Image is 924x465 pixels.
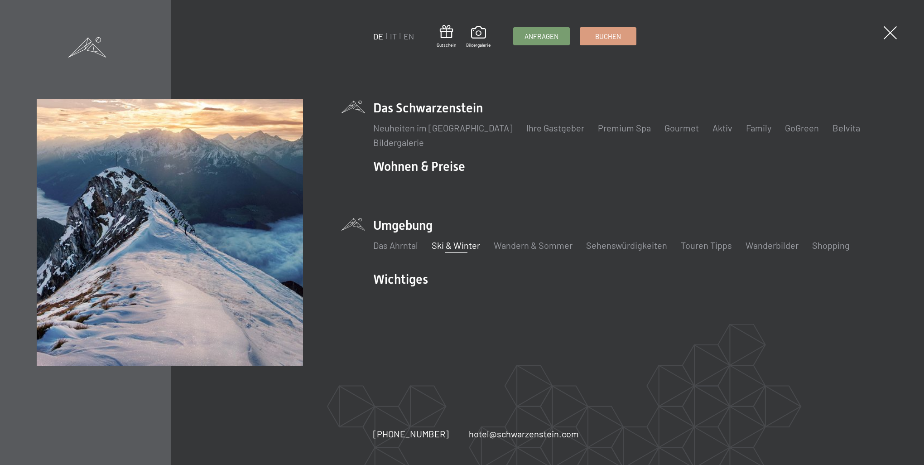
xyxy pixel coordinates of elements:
img: Wellnesshotel Südtirol SCHWARZENSTEIN - Wellnessurlaub in den Alpen, Wandern und Wellness [37,99,303,365]
a: Ihre Gastgeber [527,122,585,133]
a: Bildergalerie [467,26,491,48]
a: Gutschein [437,25,457,48]
span: Anfragen [525,32,559,41]
a: Wandern & Sommer [494,240,573,251]
a: Belvita [833,122,861,133]
a: [PHONE_NUMBER] [374,427,449,440]
a: Wanderbilder [746,240,799,251]
a: Buchen [581,28,636,45]
a: IT [390,31,397,41]
a: Shopping [813,240,850,251]
span: Buchen [596,32,621,41]
a: DE [374,31,384,41]
a: Premium Spa [598,122,651,133]
a: Ski & Winter [432,240,481,251]
a: GoGreen [785,122,819,133]
a: Anfragen [514,28,570,45]
span: [PHONE_NUMBER] [374,428,449,439]
a: Das Ahrntal [374,240,419,251]
span: Gutschein [437,42,457,48]
a: Family [746,122,772,133]
a: Sehenswürdigkeiten [587,240,668,251]
a: EN [404,31,414,41]
a: hotel@schwarzenstein.com [469,427,579,440]
a: Bildergalerie [374,137,424,148]
a: Touren Tipps [681,240,732,251]
a: Aktiv [713,122,733,133]
span: Bildergalerie [467,42,491,48]
a: Gourmet [665,122,699,133]
a: Neuheiten im [GEOGRAPHIC_DATA] [374,122,513,133]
